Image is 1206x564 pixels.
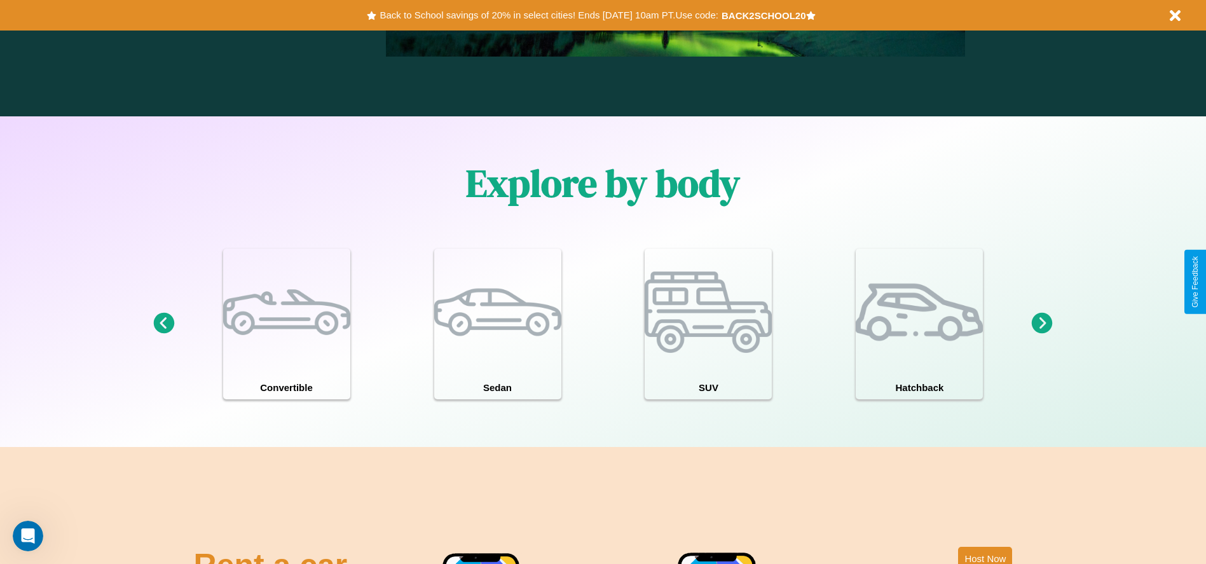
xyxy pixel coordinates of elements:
h4: Convertible [223,376,350,399]
button: Back to School savings of 20% in select cities! Ends [DATE] 10am PT.Use code: [376,6,721,24]
div: Give Feedback [1191,256,1200,308]
h4: SUV [645,376,772,399]
h1: Explore by body [466,157,740,209]
h4: Hatchback [856,376,983,399]
b: BACK2SCHOOL20 [722,10,806,21]
iframe: Intercom live chat [13,521,43,551]
h4: Sedan [434,376,561,399]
